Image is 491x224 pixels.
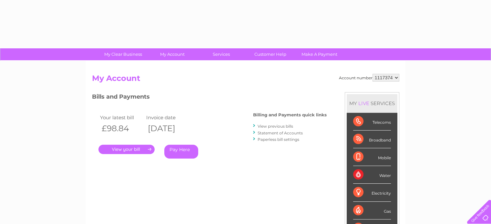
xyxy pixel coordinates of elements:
[293,48,346,60] a: Make A Payment
[145,122,191,135] th: [DATE]
[339,74,399,82] div: Account number
[353,202,391,219] div: Gas
[258,137,299,142] a: Paperless bill settings
[353,113,391,131] div: Telecoms
[258,124,293,129] a: View previous bills
[195,48,248,60] a: Services
[353,166,391,184] div: Water
[98,145,155,154] a: .
[347,94,397,112] div: MY SERVICES
[353,184,391,201] div: Electricity
[98,122,145,135] th: £98.84
[97,48,150,60] a: My Clear Business
[146,48,199,60] a: My Account
[244,48,297,60] a: Customer Help
[253,112,327,117] h4: Billing and Payments quick links
[92,74,399,86] h2: My Account
[357,100,371,106] div: LIVE
[258,131,303,135] a: Statement of Accounts
[98,113,145,122] td: Your latest bill
[353,148,391,166] div: Mobile
[353,131,391,148] div: Broadband
[145,113,191,122] td: Invoice date
[164,145,198,159] a: Pay Here
[92,92,327,103] h3: Bills and Payments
